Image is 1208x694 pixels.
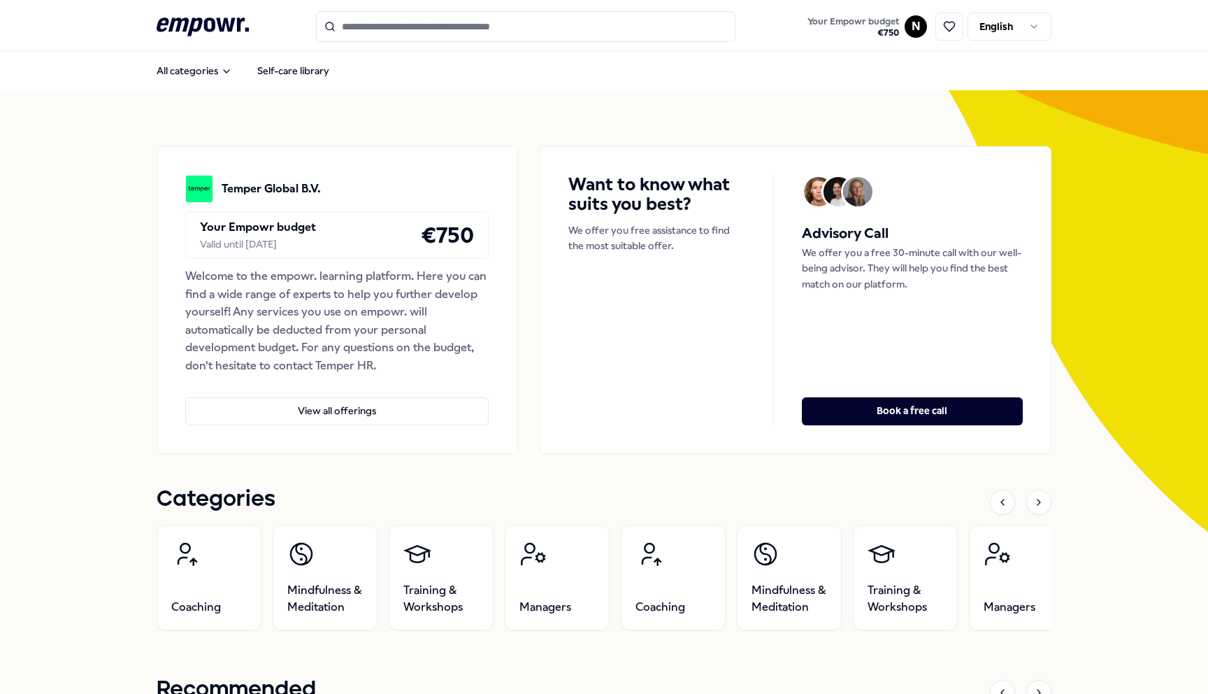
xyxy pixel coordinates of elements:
a: Self-care library [246,57,340,85]
h5: Advisory Call [802,222,1023,245]
p: We offer you free assistance to find the most suitable offer. [568,222,745,254]
button: All categories [145,57,243,85]
img: Temper Global B.V. [185,175,213,203]
a: Training & Workshops [853,525,958,630]
p: Your Empowr budget [200,218,316,236]
a: Training & Workshops [389,525,494,630]
h1: Categories [157,482,275,517]
span: Coaching [635,599,685,616]
div: Valid until [DATE] [200,236,316,252]
a: Coaching [621,525,726,630]
a: Your Empowr budget€750 [802,12,905,41]
input: Search for products, categories or subcategories [316,11,735,42]
button: N [905,15,927,38]
div: Welcome to the empowr. learning platform. Here you can find a wide range of experts to help you f... [185,267,489,375]
img: Avatar [804,177,833,206]
span: € 750 [807,27,899,38]
span: Coaching [171,599,221,616]
h4: Want to know what suits you best? [568,175,745,214]
span: Training & Workshops [868,582,943,616]
a: Managers [969,525,1074,630]
a: Mindfulness & Meditation [273,525,377,630]
a: Mindfulness & Meditation [737,525,842,630]
a: View all offerings [185,375,489,425]
h4: € 750 [421,218,474,253]
p: We offer you a free 30-minute call with our well-being advisor. They will help you find the best ... [802,245,1023,292]
span: Mindfulness & Meditation [287,582,363,616]
button: Book a free call [802,397,1023,425]
img: Avatar [843,177,872,206]
a: Coaching [157,525,261,630]
img: Avatar [824,177,853,206]
span: Managers [984,599,1035,616]
button: View all offerings [185,397,489,425]
span: Your Empowr budget [807,16,899,27]
span: Mindfulness & Meditation [752,582,827,616]
span: Training & Workshops [403,582,479,616]
span: Managers [519,599,571,616]
p: Temper Global B.V. [222,180,321,198]
a: Managers [505,525,610,630]
button: Your Empowr budget€750 [805,13,902,41]
nav: Main [145,57,340,85]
